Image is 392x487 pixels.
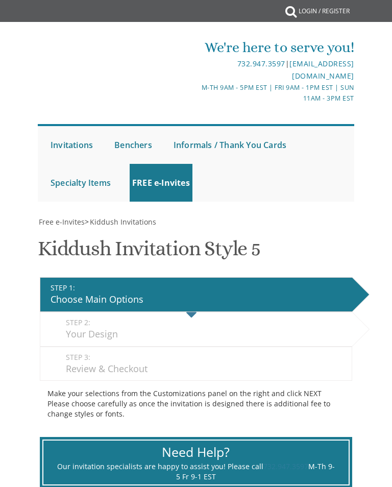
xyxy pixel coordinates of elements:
[56,461,335,482] div: Our invitation specialists are happy to assist you! Please call M-Th 9-5 Fr 9-1 EST
[130,164,192,202] a: FREE e-Invites
[197,82,354,104] div: M-Th 9am - 5pm EST | Fri 9am - 1pm EST | Sun 11am - 3pm EST
[66,362,346,376] div: Review & Checkout
[48,126,95,164] a: Invitations
[197,37,354,58] div: We're here to serve you!
[171,126,289,164] a: Informals / Thank You Cards
[89,217,156,227] a: Kiddush Invitations
[56,443,335,461] div: Need Help?
[112,126,155,164] a: Benchers
[48,164,113,202] a: Specialty Items
[51,293,347,306] div: Choose Main Options
[66,328,347,341] div: Your Design
[47,388,344,419] div: Make your selections from the Customizations panel on the right and click NEXT Please choose care...
[38,217,85,227] a: Free e-Invites
[237,59,285,68] a: 732.947.3597
[90,217,156,227] span: Kiddush Invitations
[197,58,354,82] div: |
[39,217,85,227] span: Free e-Invites
[51,283,347,293] div: STEP 1:
[85,217,156,227] span: >
[38,237,260,267] h1: Kiddush Invitation Style 5
[289,59,354,81] a: [EMAIL_ADDRESS][DOMAIN_NAME]
[263,461,308,471] a: 732.947.3597
[66,352,346,362] div: STEP 3:
[66,318,347,328] div: STEP 2:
